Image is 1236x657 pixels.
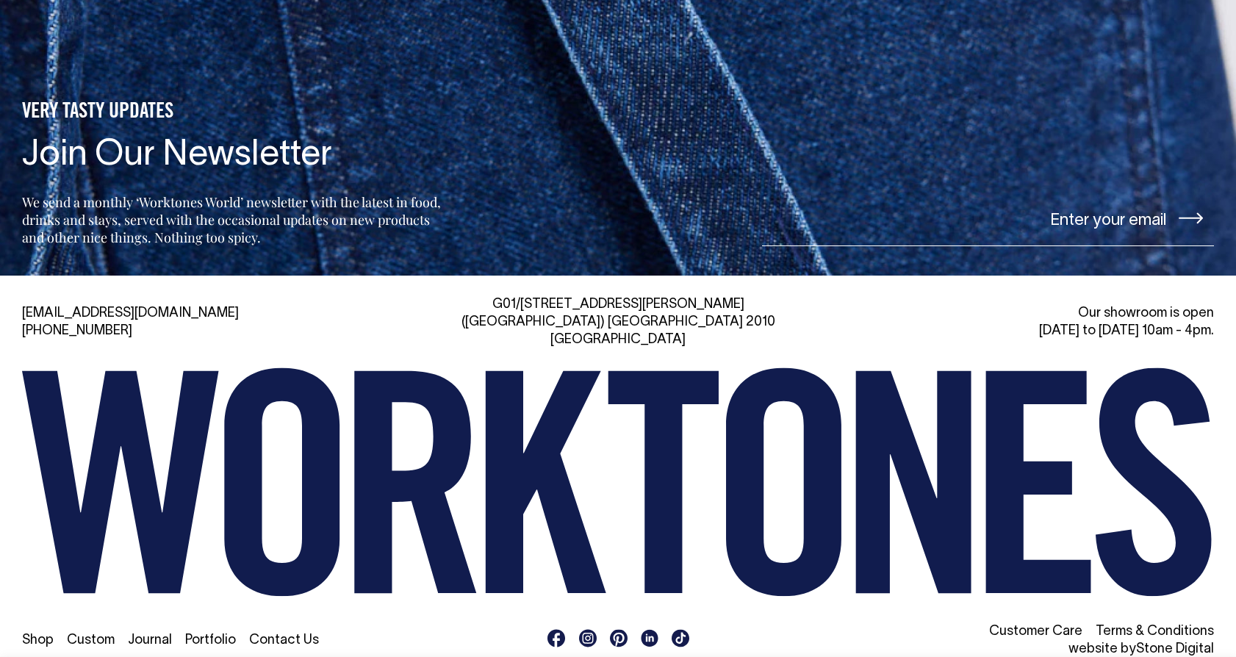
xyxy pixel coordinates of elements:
a: Portfolio [185,634,236,647]
div: G01/[STREET_ADDRESS][PERSON_NAME] ([GEOGRAPHIC_DATA]) [GEOGRAPHIC_DATA] 2010 [GEOGRAPHIC_DATA] [427,296,810,349]
h4: Join Our Newsletter [22,137,445,176]
a: Custom [67,634,115,647]
a: [EMAIL_ADDRESS][DOMAIN_NAME] [22,307,239,320]
input: Enter your email [762,191,1214,246]
h5: VERY TASTY UPDATES [22,100,445,125]
a: Customer Care [989,625,1082,638]
div: Our showroom is open [DATE] to [DATE] 10am - 4pm. [831,305,1214,340]
a: Terms & Conditions [1096,625,1214,638]
a: Journal [128,634,172,647]
a: Shop [22,634,54,647]
a: Stone Digital [1136,643,1214,656]
a: Contact Us [249,634,319,647]
p: We send a monthly ‘Worktones World’ newsletter with the latest in food, drinks and stays, served ... [22,193,445,246]
a: [PHONE_NUMBER] [22,325,132,337]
